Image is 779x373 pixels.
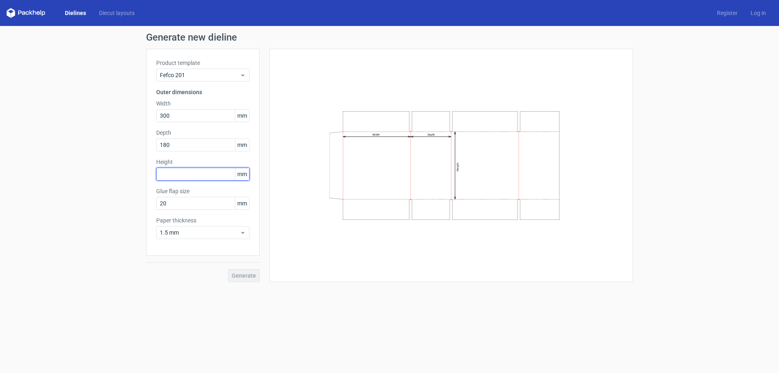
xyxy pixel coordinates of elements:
text: Width [372,133,380,136]
a: Log in [744,9,773,17]
a: Dielines [58,9,93,17]
text: Height [456,163,459,171]
text: Depth [428,133,435,136]
span: mm [235,168,249,180]
label: Depth [156,129,250,137]
label: Height [156,158,250,166]
h1: Generate new dieline [146,32,633,42]
span: 1.5 mm [160,229,240,237]
label: Width [156,99,250,108]
span: mm [235,139,249,151]
span: mm [235,110,249,122]
a: Diecut layouts [93,9,141,17]
label: Paper thickness [156,216,250,224]
span: Fefco 201 [160,71,240,79]
h3: Outer dimensions [156,88,250,96]
a: Register [710,9,744,17]
label: Product template [156,59,250,67]
label: Glue flap size [156,187,250,195]
span: mm [235,197,249,209]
